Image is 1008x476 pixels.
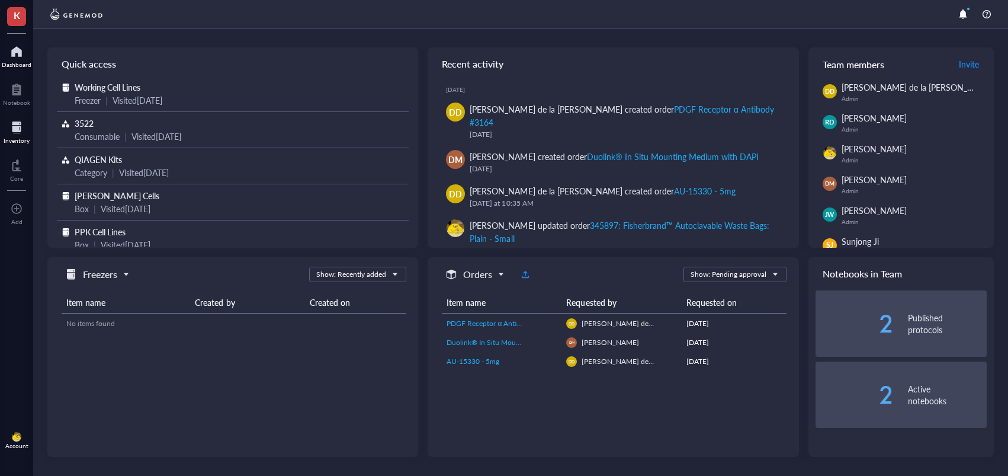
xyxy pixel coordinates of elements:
[101,238,150,251] div: Visited [DATE]
[437,98,789,145] a: DD[PERSON_NAME] de la [PERSON_NAME] created orderPDGF Receptor α Antibody #3164[DATE]
[842,95,994,102] div: Admin
[47,47,418,81] div: Quick access
[842,112,907,124] span: [PERSON_NAME]
[842,143,907,155] span: [PERSON_NAME]
[101,202,150,215] div: Visited [DATE]
[470,219,769,244] div: 345897: Fisherbrand™ Autoclavable Waste Bags: Plain - Small
[447,356,557,367] a: AU-15330 - 5mg
[3,80,30,106] a: Notebook
[446,86,789,93] div: [DATE]
[674,185,736,197] div: AU-15330 - 5mg
[190,292,305,314] th: Created by
[825,87,834,96] span: DD
[447,219,464,237] img: da48f3c6-a43e-4a2d-aade-5eac0d93827f.jpeg
[569,321,575,326] span: DD
[587,151,759,162] div: Duolink® In Situ Mounting Medium with DAPI
[842,81,994,93] span: [PERSON_NAME] de la [PERSON_NAME]
[569,359,575,364] span: DD
[682,292,787,314] th: Requested on
[447,337,593,347] span: Duolink® In Situ Mounting Medium with DAPI
[428,47,798,81] div: Recent activity
[113,94,162,107] div: Visited [DATE]
[75,94,101,107] div: Freezer
[66,318,402,329] div: No items found
[119,166,169,179] div: Visited [DATE]
[825,117,834,127] span: RD
[842,126,987,133] div: Admin
[825,180,834,188] span: DM
[808,257,994,290] div: Notebooks in Team
[959,58,979,70] span: Invite
[691,269,766,280] div: Show: Pending approval
[75,154,122,165] span: QIAGEN Kits
[447,318,555,328] span: PDGF Receptor α Antibody #3164
[449,187,462,200] span: DD
[908,383,987,407] div: Active notebooks
[470,129,779,140] div: [DATE]
[316,269,386,280] div: Show: Recently added
[83,267,117,282] h5: Freezers
[62,292,190,314] th: Item name
[958,55,980,74] button: Invite
[437,214,789,261] a: [PERSON_NAME] updated order345897: Fisherbrand™ Autoclavable Waste Bags: Plain - Small[DATE] at 1...
[842,218,987,225] div: Admin
[470,150,759,163] div: [PERSON_NAME] created order
[437,145,789,180] a: DM[PERSON_NAME] created orderDuolink® In Situ Mounting Medium with DAPI[DATE]
[75,166,107,179] div: Category
[582,318,715,328] span: [PERSON_NAME] de la [PERSON_NAME]
[75,130,120,143] div: Consumable
[447,356,499,366] span: AU-15330 - 5mg
[94,238,96,251] div: |
[447,318,557,329] a: PDGF Receptor α Antibody #3164
[4,118,30,144] a: Inventory
[470,103,779,129] div: [PERSON_NAME] de la [PERSON_NAME] created order
[3,99,30,106] div: Notebook
[569,340,574,344] span: DM
[75,117,94,129] span: 3522
[75,190,159,202] span: [PERSON_NAME] Cells
[305,292,406,314] th: Created on
[47,7,105,21] img: genemod-logo
[12,432,21,442] img: da48f3c6-a43e-4a2d-aade-5eac0d93827f.jpeg
[14,8,20,23] span: K
[442,292,561,314] th: Item name
[842,187,987,194] div: Admin
[11,218,23,225] div: Add
[112,166,114,179] div: |
[4,137,30,144] div: Inventory
[825,210,834,219] span: JW
[449,106,462,119] span: DD
[10,156,23,182] a: Core
[2,61,31,68] div: Dashboard
[842,235,879,247] span: Sunjong Ji
[463,267,492,282] h5: Orders
[470,163,779,175] div: [DATE]
[582,337,639,347] span: [PERSON_NAME]
[470,197,779,209] div: [DATE] at 10:35 AM
[823,146,836,159] img: da48f3c6-a43e-4a2d-aade-5eac0d93827f.jpeg
[447,337,557,348] a: Duolink® In Situ Mounting Medium with DAPI
[448,153,463,166] span: DM
[582,356,715,366] span: [PERSON_NAME] de la [PERSON_NAME]
[908,312,987,336] div: Published protocols
[75,81,140,93] span: Working Cell Lines
[470,184,736,197] div: [PERSON_NAME] de la [PERSON_NAME] created order
[75,202,89,215] div: Box
[10,175,23,182] div: Core
[124,130,127,143] div: |
[826,240,833,251] span: SJ
[2,42,31,68] a: Dashboard
[75,226,126,238] span: PPK Cell Lines
[816,385,894,404] div: 2
[686,337,782,348] div: [DATE]
[5,442,28,449] div: Account
[686,318,782,329] div: [DATE]
[75,238,89,251] div: Box
[437,180,789,214] a: DD[PERSON_NAME] de la [PERSON_NAME] created orderAU-15330 - 5mg[DATE] at 10:35 AM
[470,219,779,245] div: [PERSON_NAME] updated order
[816,314,894,333] div: 2
[561,292,681,314] th: Requested by
[105,94,108,107] div: |
[842,174,907,186] span: [PERSON_NAME]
